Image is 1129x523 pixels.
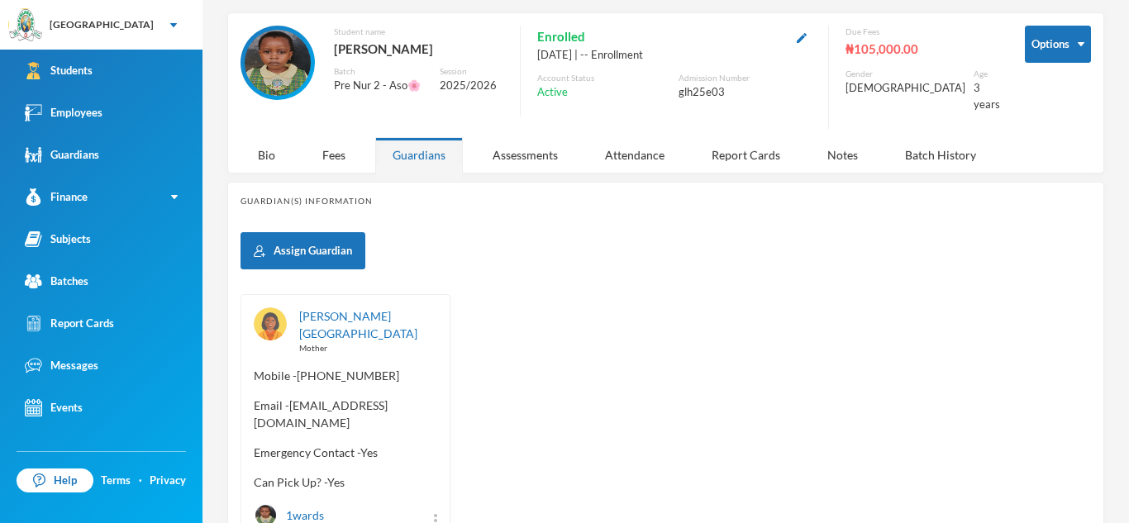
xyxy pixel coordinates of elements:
button: Options [1025,26,1091,63]
span: Mobile - [PHONE_NUMBER] [254,367,437,384]
div: Batch History [888,137,993,173]
div: [DEMOGRAPHIC_DATA] [846,80,965,97]
div: Session [440,65,503,78]
div: Gender [846,68,965,80]
div: Employees [25,104,102,121]
img: STUDENT [245,30,311,96]
div: Messages [25,357,98,374]
div: Admission Number [679,72,812,84]
div: Guardians [25,146,99,164]
div: · [139,473,142,489]
div: [GEOGRAPHIC_DATA] [50,17,154,32]
div: [PERSON_NAME] [334,38,503,59]
img: GUARDIAN [254,307,287,340]
div: Batch [334,65,427,78]
div: Bio [241,137,293,173]
div: Mother [299,342,437,354]
span: Email - [EMAIL_ADDRESS][DOMAIN_NAME] [254,397,437,431]
div: Pre Nur 2 - Aso🌸 [334,78,427,94]
div: Due Fees [846,26,1000,38]
div: Students [25,62,93,79]
button: Assign Guardian [241,232,365,269]
div: Report Cards [694,137,798,173]
span: Active [537,84,568,101]
img: add user [254,245,265,257]
span: Can Pick Up? - Yes [254,473,437,491]
div: Student name [334,26,503,38]
div: Report Cards [25,315,114,332]
div: Account Status [537,72,670,84]
div: Subjects [25,231,91,248]
button: Edit [792,27,812,46]
img: logo [9,9,42,42]
div: Notes [810,137,875,173]
a: Terms [101,473,131,489]
span: Enrolled [537,26,585,47]
a: [PERSON_NAME][GEOGRAPHIC_DATA] [299,309,417,340]
div: Finance [25,188,88,206]
div: [DATE] | -- Enrollment [537,47,812,64]
a: Help [17,468,93,493]
div: glh25e03 [679,84,812,101]
div: Batches [25,273,88,290]
div: Attendance [588,137,682,173]
span: Emergency Contact - Yes [254,444,437,461]
div: Assessments [475,137,575,173]
div: Events [25,399,83,416]
div: Guardian(s) Information [241,195,1091,207]
a: Privacy [150,473,186,489]
div: Age [974,68,1000,80]
div: Guardians [375,137,463,173]
div: 3 years [974,80,1000,112]
div: ₦105,000.00 [846,38,1000,59]
div: Fees [305,137,363,173]
div: 2025/2026 [440,78,503,94]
